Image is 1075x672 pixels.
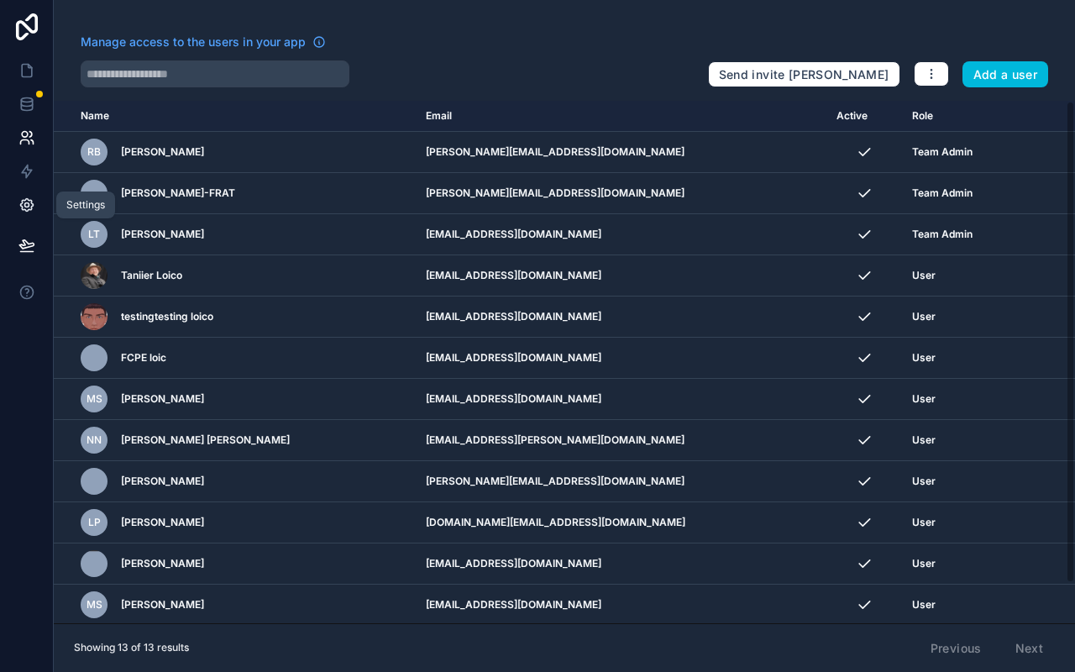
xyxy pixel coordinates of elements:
[121,433,290,447] span: [PERSON_NAME] [PERSON_NAME]
[87,598,102,612] span: MS
[416,338,827,379] td: [EMAIL_ADDRESS][DOMAIN_NAME]
[912,392,936,406] span: User
[121,557,204,570] span: [PERSON_NAME]
[912,269,936,282] span: User
[66,198,105,212] div: Settings
[121,516,204,529] span: [PERSON_NAME]
[81,34,326,50] a: Manage access to the users in your app
[54,101,416,132] th: Name
[416,585,827,626] td: [EMAIL_ADDRESS][DOMAIN_NAME]
[87,145,101,159] span: RB
[121,145,204,159] span: [PERSON_NAME]
[912,351,936,365] span: User
[121,269,182,282] span: Taniier Loico
[416,214,827,255] td: [EMAIL_ADDRESS][DOMAIN_NAME]
[54,101,1075,623] div: scrollable content
[416,101,827,132] th: Email
[912,557,936,570] span: User
[121,475,204,488] span: [PERSON_NAME]
[121,351,166,365] span: FCPE loic
[912,228,973,241] span: Team Admin
[121,186,235,200] span: [PERSON_NAME]-FRAT
[121,598,204,612] span: [PERSON_NAME]
[416,543,827,585] td: [EMAIL_ADDRESS][DOMAIN_NAME]
[416,461,827,502] td: [PERSON_NAME][EMAIL_ADDRESS][DOMAIN_NAME]
[902,101,1020,132] th: Role
[912,516,936,529] span: User
[88,516,101,529] span: LP
[121,392,204,406] span: [PERSON_NAME]
[912,475,936,488] span: User
[121,228,204,241] span: [PERSON_NAME]
[416,132,827,173] td: [PERSON_NAME][EMAIL_ADDRESS][DOMAIN_NAME]
[74,641,189,654] span: Showing 13 of 13 results
[416,255,827,297] td: [EMAIL_ADDRESS][DOMAIN_NAME]
[912,598,936,612] span: User
[88,228,100,241] span: LT
[912,145,973,159] span: Team Admin
[416,502,827,543] td: [DOMAIN_NAME][EMAIL_ADDRESS][DOMAIN_NAME]
[962,61,1049,88] button: Add a user
[416,420,827,461] td: [EMAIL_ADDRESS][PERSON_NAME][DOMAIN_NAME]
[912,310,936,323] span: User
[416,297,827,338] td: [EMAIL_ADDRESS][DOMAIN_NAME]
[708,61,900,88] button: Send invite [PERSON_NAME]
[121,310,213,323] span: testingtesting loico
[416,173,827,214] td: [PERSON_NAME][EMAIL_ADDRESS][DOMAIN_NAME]
[826,101,902,132] th: Active
[87,433,102,447] span: NN
[81,34,306,50] span: Manage access to the users in your app
[912,433,936,447] span: User
[87,392,102,406] span: MS
[912,186,973,200] span: Team Admin
[416,379,827,420] td: [EMAIL_ADDRESS][DOMAIN_NAME]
